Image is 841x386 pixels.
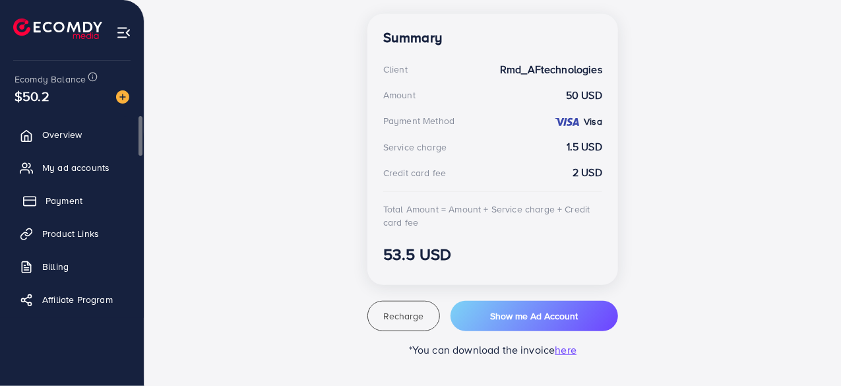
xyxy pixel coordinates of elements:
[13,18,102,39] img: logo
[383,166,446,179] div: Credit card fee
[490,309,578,323] span: Show me Ad Account
[383,63,408,76] div: Client
[10,253,134,280] a: Billing
[383,203,602,230] div: Total Amount = Amount + Service charge + Credit card fee
[42,161,109,174] span: My ad accounts
[383,141,447,154] div: Service charge
[383,245,602,264] h3: 53.5 USD
[15,86,49,106] span: $50.2
[46,194,82,207] span: Payment
[42,260,69,273] span: Billing
[383,309,423,323] span: Recharge
[785,327,831,376] iframe: Chat
[42,293,113,306] span: Affiliate Program
[116,25,131,40] img: menu
[10,220,134,247] a: Product Links
[10,154,134,181] a: My ad accounts
[566,88,602,103] strong: 50 USD
[383,88,416,102] div: Amount
[554,117,580,127] img: credit
[500,62,602,77] strong: Rmd_AFtechnologies
[567,139,602,154] strong: 1.5 USD
[383,30,602,46] h4: Summary
[42,128,82,141] span: Overview
[367,301,440,331] button: Recharge
[367,342,618,358] p: *You can download the invoice
[15,73,86,86] span: Ecomdy Balance
[555,342,577,357] span: here
[116,90,129,104] img: image
[451,301,618,331] button: Show me Ad Account
[42,227,99,240] span: Product Links
[584,115,602,128] strong: Visa
[10,187,134,214] a: Payment
[383,114,454,127] div: Payment Method
[10,286,134,313] a: Affiliate Program
[573,165,602,180] strong: 2 USD
[10,121,134,148] a: Overview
